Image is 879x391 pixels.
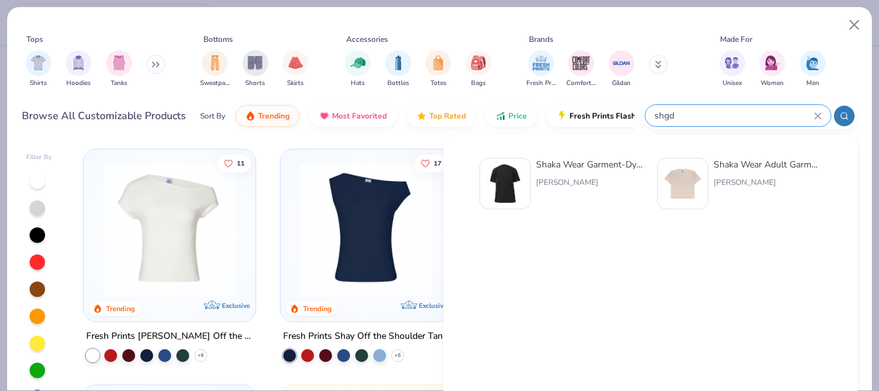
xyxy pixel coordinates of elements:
[248,55,263,70] img: Shorts Image
[471,55,485,70] img: Bags Image
[283,329,447,345] div: Fresh Prints Shay Off the Shoulder Tank
[245,79,265,88] span: Shorts
[351,79,365,88] span: Hats
[106,50,132,88] div: filter for Tanks
[566,50,596,88] button: filter button
[86,329,253,345] div: Fresh Prints [PERSON_NAME] Off the Shoulder Top
[719,50,745,88] button: filter button
[200,50,230,88] button: filter button
[720,33,752,45] div: Made For
[526,50,556,88] button: filter button
[22,108,186,124] div: Browse All Customizable Products
[387,79,409,88] span: Bottles
[66,79,91,88] span: Hoodies
[486,105,537,127] button: Price
[414,154,447,172] button: Like
[217,154,251,172] button: Like
[258,111,290,121] span: Trending
[485,164,525,204] img: 2834a241-8172-4889-9840-310950d264e6
[287,79,304,88] span: Skirts
[536,176,644,188] div: [PERSON_NAME]
[612,53,631,73] img: Gildan Image
[293,162,439,296] img: 5716b33b-ee27-473a-ad8a-9b8687048459
[569,111,636,121] span: Fresh Prints Flash
[425,50,451,88] div: filter for Totes
[471,79,486,88] span: Bags
[526,50,556,88] div: filter for Fresh Prints
[26,50,51,88] div: filter for Shirts
[319,111,329,121] img: most_fav.gif
[419,301,447,310] span: Exclusive
[433,160,441,166] span: 17
[394,352,401,359] span: + 6
[663,164,703,204] img: 464ba24d-ee48-4cd8-a18e-4e3bbd643a12
[759,50,785,88] button: filter button
[557,111,567,121] img: flash.gif
[391,55,405,70] img: Bottles Image
[566,50,596,88] div: filter for Comfort Colors
[282,50,308,88] button: filter button
[66,50,91,88] button: filter button
[653,108,814,123] input: Try "T-Shirt"
[566,79,596,88] span: Comfort Colors
[571,53,591,73] img: Comfort Colors Image
[26,50,51,88] button: filter button
[200,50,230,88] div: filter for Sweatpants
[800,50,826,88] button: filter button
[31,55,46,70] img: Shirts Image
[723,79,742,88] span: Unisex
[200,79,230,88] span: Sweatpants
[243,50,268,88] button: filter button
[609,50,634,88] button: filter button
[842,13,867,37] button: Close
[97,162,243,296] img: a1c94bf0-cbc2-4c5c-96ec-cab3b8502a7f
[111,79,127,88] span: Tanks
[310,105,396,127] button: Most Favorited
[71,55,86,70] img: Hoodies Image
[346,33,388,45] div: Accessories
[806,79,819,88] span: Men
[237,160,245,166] span: 11
[223,301,250,310] span: Exclusive
[439,162,586,296] img: af1e0f41-62ea-4e8f-9b2b-c8bb59fc549d
[508,111,527,121] span: Price
[761,79,784,88] span: Women
[345,50,371,88] button: filter button
[532,53,551,73] img: Fresh Prints Image
[198,352,204,359] span: + 6
[407,105,476,127] button: Top Rated
[609,50,634,88] div: filter for Gildan
[245,111,255,121] img: trending.gif
[430,79,447,88] span: Totes
[30,79,47,88] span: Shirts
[429,111,466,121] span: Top Rated
[806,55,820,70] img: Men Image
[759,50,785,88] div: filter for Women
[466,50,492,88] button: filter button
[26,153,52,162] div: Filter By
[612,79,631,88] span: Gildan
[536,158,644,171] div: Shaka Wear Garment-Dyed Crewneck T-Shirt
[526,79,556,88] span: Fresh Prints
[200,110,225,122] div: Sort By
[236,105,299,127] button: Trending
[282,50,308,88] div: filter for Skirts
[714,176,822,188] div: [PERSON_NAME]
[26,33,43,45] div: Tops
[243,50,268,88] div: filter for Shorts
[106,50,132,88] button: filter button
[725,55,739,70] img: Unisex Image
[208,55,222,70] img: Sweatpants Image
[800,50,826,88] div: filter for Men
[714,158,822,171] div: Shaka Wear Adult Garment-Dyed Drop-Shoulder T-Shirt
[332,111,387,121] span: Most Favorited
[719,50,745,88] div: filter for Unisex
[416,111,427,121] img: TopRated.gif
[547,105,696,127] button: Fresh Prints Flash
[345,50,371,88] div: filter for Hats
[385,50,411,88] div: filter for Bottles
[431,55,445,70] img: Totes Image
[203,33,233,45] div: Bottoms
[288,55,303,70] img: Skirts Image
[529,33,553,45] div: Brands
